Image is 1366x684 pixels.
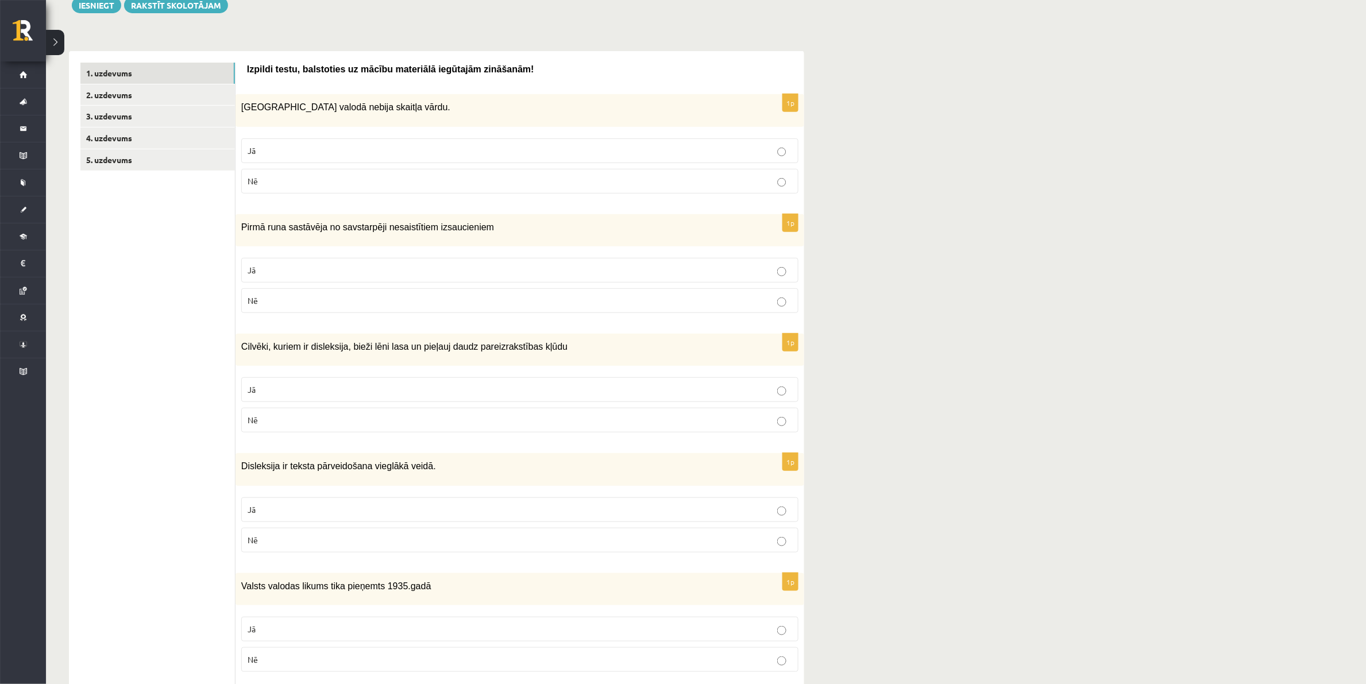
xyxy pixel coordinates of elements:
[241,102,450,112] span: [GEOGRAPHIC_DATA] valodā nebija skaitļa vārdu.
[777,178,786,187] input: Nē
[248,295,258,306] span: Nē
[782,94,798,112] p: 1p
[241,342,568,351] span: Cilvēki, kuriem ir disleksija, bieži lēni lasa un pieļauj daudz pareizrakstības kļūdu
[777,297,786,307] input: Nē
[247,64,534,74] span: Izpildi testu, balstoties uz mācību materiālā iegūtajām zināšanām!
[248,415,258,425] span: Nē
[777,267,786,276] input: Jā
[80,106,235,127] a: 3. uzdevums
[248,504,256,515] span: Jā
[80,127,235,149] a: 4. uzdevums
[248,265,256,275] span: Jā
[777,626,786,635] input: Jā
[248,384,256,395] span: Jā
[777,537,786,546] input: Nē
[248,654,258,664] span: Nē
[782,453,798,471] p: 1p
[777,507,786,516] input: Jā
[782,333,798,351] p: 1p
[80,63,235,84] a: 1. uzdevums
[241,461,436,471] span: Disleksija ir teksta pārveidošana vieglākā veidā.
[782,214,798,232] p: 1p
[777,148,786,157] input: Jā
[248,176,258,186] span: Nē
[777,656,786,666] input: Nē
[241,581,431,591] span: Valsts valodas likums tika pieņemts 1935.gadā
[241,222,494,232] span: Pirmā runa sastāvēja no savstarpēji nesaistītiem izsaucieniem
[777,417,786,426] input: Nē
[13,20,46,49] a: Rīgas 1. Tālmācības vidusskola
[782,573,798,591] p: 1p
[777,387,786,396] input: Jā
[248,145,256,156] span: Jā
[80,149,235,171] a: 5. uzdevums
[248,535,258,545] span: Nē
[248,624,256,634] span: Jā
[80,84,235,106] a: 2. uzdevums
